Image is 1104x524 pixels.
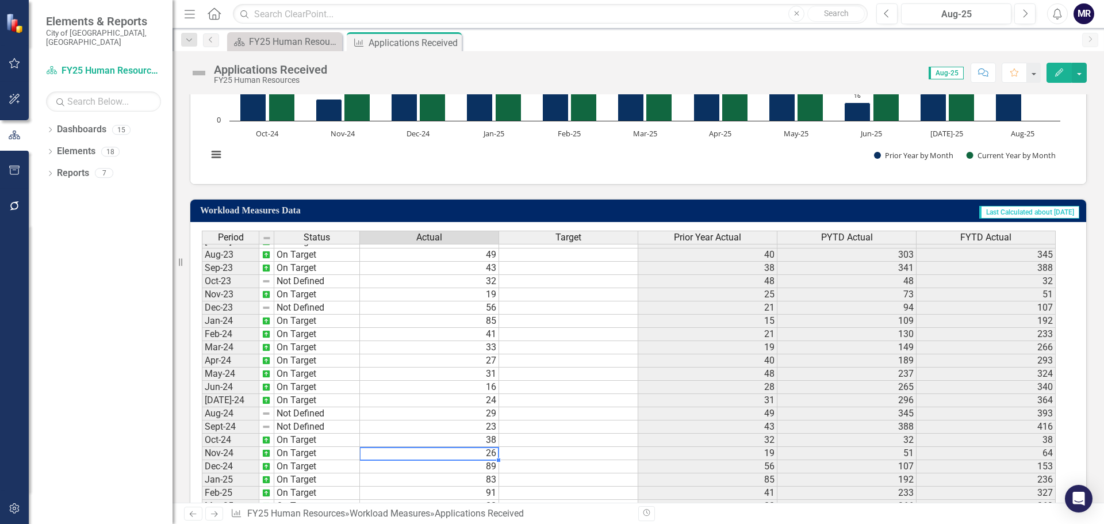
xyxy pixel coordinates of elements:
td: 33 [360,341,499,354]
td: 40 [638,248,777,262]
td: 48 [638,368,777,381]
img: AQAAAAAAAAAAAAAAAAAAAAAAAAAAAAAAAAAAAAAAAAAAAAAAAAAAAAAAAAAAAAAAAAAAAAAAAAAAAAAAAAAAAAAAAAAAAAAAA... [262,330,271,339]
td: 32 [917,275,1056,288]
img: AQAAAAAAAAAAAAAAAAAAAAAAAAAAAAAAAAAAAAAAAAAAAAAAAAAAAAAAAAAAAAAAAAAAAAAAAAAAAAAAAAAAAAAAAAAAAAAAA... [262,449,271,458]
td: Oct-23 [202,275,259,288]
div: Applications Received [214,63,327,76]
img: AQAAAAAAAAAAAAAAAAAAAAAAAAAAAAAAAAAAAAAAAAAAAAAAAAAAAAAAAAAAAAAAAAAAAAAAAAAAAAAAAAAAAAAAAAAAAAAAA... [262,488,271,498]
path: Jun-25, 25. Current Year by Month. [873,92,899,121]
td: Nov-23 [202,288,259,301]
td: [DATE]-24 [202,394,259,407]
td: 73 [777,288,917,301]
td: 266 [917,341,1056,354]
td: 64 [917,447,1056,460]
td: On Target [274,328,360,341]
span: Prior Year Actual [674,232,741,243]
div: MR [1074,3,1094,24]
td: 32 [360,275,499,288]
span: FYTD Actual [960,232,1011,243]
button: Search [807,6,865,22]
td: On Target [274,473,360,487]
td: 130 [777,328,917,341]
a: Reports [57,167,89,180]
a: Dashboards [57,123,106,136]
span: Status [304,232,330,243]
td: 29 [360,407,499,420]
path: Mar-25, 33. Current Year by Month. [646,83,672,121]
img: AQAAAAAAAAAAAAAAAAAAAAAAAAAAAAAAAAAAAAAAAAAAAAAAAAAAAAAAAAAAAAAAAAAAAAAAAAAAAAAAAAAAAAAAAAAAAAAAA... [262,250,271,259]
img: AQAAAAAAAAAAAAAAAAAAAAAAAAAAAAAAAAAAAAAAAAAAAAAAAAAAAAAAAAAAAAAAAAAAAAAAAAAAAAAAAAAAAAAAAAAAAAAAA... [262,290,271,299]
text: Nov-24 [331,128,355,139]
td: 25 [638,288,777,301]
span: Last Calculated about [DATE] [979,206,1079,219]
td: Oct-24 [202,434,259,447]
td: 31 [360,368,499,381]
td: Jan-24 [202,315,259,328]
text: 16 [854,91,861,100]
td: 49 [360,248,499,262]
td: 109 [777,315,917,328]
td: 19 [638,447,777,460]
td: 107 [917,301,1056,315]
td: 41 [360,328,499,341]
td: Feb-24 [202,328,259,341]
div: 7 [95,169,113,178]
text: Dec-24 [407,128,430,139]
td: 43 [360,262,499,275]
button: View chart menu, Chart [208,147,224,163]
img: AQAAAAAAAAAAAAAAAAAAAAAAAAAAAAAAAAAAAAAAAAAAAAAAAAAAAAAAAAAAAAAAAAAAAAAAAAAAAAAAAAAAAAAAAAAAAAAAA... [262,435,271,445]
td: 266 [777,500,917,513]
img: AQAAAAAAAAAAAAAAAAAAAAAAAAAAAAAAAAAAAAAAAAAAAAAAAAAAAAAAAAAAAAAAAAAAAAAAAAAAAAAAAAAAAAAAAAAAAAAAA... [262,462,271,471]
td: 85 [638,473,777,487]
td: 236 [917,473,1056,487]
td: 83 [360,473,499,487]
td: 49 [638,407,777,420]
td: On Target [274,315,360,328]
img: ClearPoint Strategy [6,13,26,33]
img: AQAAAAAAAAAAAAAAAAAAAAAAAAAAAAAAAAAAAAAAAAAAAAAAAAAAAAAAAAAAAAAAAAAAAAAAAAAAAAAAAAAAAAAAAAAAAAAAA... [262,396,271,405]
td: 33 [360,500,499,513]
div: » » [231,507,630,521]
div: 15 [112,125,131,135]
td: 21 [638,328,777,341]
text: May-25 [784,128,808,139]
td: On Target [274,487,360,500]
td: 28 [638,381,777,394]
a: FY25 Human Resources - Strategic Plan [230,35,339,49]
span: PYTD Actual [821,232,873,243]
td: 24 [360,394,499,407]
td: 388 [777,420,917,434]
td: On Target [274,354,360,368]
img: 8DAGhfEEPCf229AAAAAElFTkSuQmCC [262,234,271,243]
td: 324 [917,368,1056,381]
td: On Target [274,434,360,447]
text: Mar-25 [633,128,657,139]
a: Elements [57,145,95,158]
td: 16 [360,381,499,394]
td: 149 [777,341,917,354]
h3: Workload Measures Data [200,205,639,216]
td: Aug-24 [202,407,259,420]
td: 19 [360,288,499,301]
img: AQAAAAAAAAAAAAAAAAAAAAAAAAAAAAAAAAAAAAAAAAAAAAAAAAAAAAAAAAAAAAAAAAAAAAAAAAAAAAAAAAAAAAAAAAAAAAAAA... [262,263,271,273]
td: Dec-23 [202,301,259,315]
td: 33 [638,500,777,513]
text: [DATE]-25 [930,128,963,139]
button: Show Current Year by Month [967,150,1056,160]
td: May-24 [202,368,259,381]
td: 296 [777,394,917,407]
button: Show Prior Year by Month [874,150,954,160]
text: Jan-25 [482,128,504,139]
td: 41 [638,487,777,500]
td: 31 [638,394,777,407]
td: 51 [917,288,1056,301]
td: On Target [274,288,360,301]
td: 26 [360,447,499,460]
td: 303 [777,248,917,262]
text: Oct-24 [256,128,279,139]
td: 192 [917,315,1056,328]
td: 237 [777,368,917,381]
path: Oct-24, 38. Current Year by Month. [269,77,295,121]
a: FY25 Human Resources [46,64,161,78]
td: 32 [777,434,917,447]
